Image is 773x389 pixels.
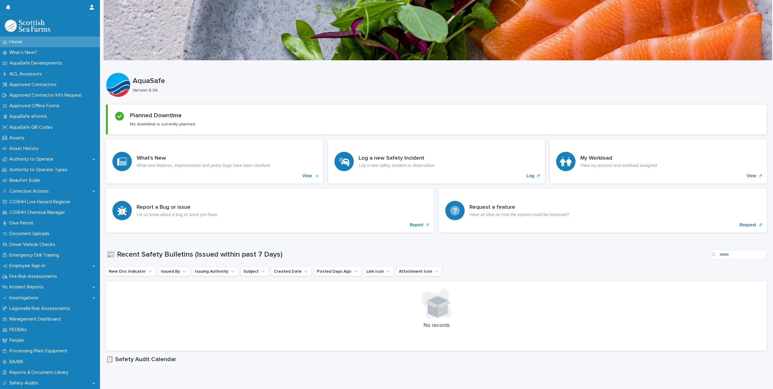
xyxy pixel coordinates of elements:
[7,370,73,375] p: Reports & Document Library
[7,146,43,151] p: Asset History
[747,173,756,178] p: View
[271,267,312,276] button: Created Date
[7,327,32,333] p: PEDRAs
[133,88,762,93] p: Version 6.06
[133,77,765,85] p: AquaSafe
[7,156,58,162] p: Authority to Operate
[130,121,195,127] p: No downtime is currently planned
[7,114,52,119] p: AquaSafe eForms
[7,103,64,109] p: Approved Offline Forms
[7,71,47,77] p: ACL Assessors
[7,92,87,98] p: Approved Contractor Info Request
[106,267,156,276] button: New Doc Indicator
[241,267,269,276] button: Subject
[7,39,27,45] p: Home
[7,178,45,183] p: Beaufort Scale
[7,210,70,215] p: COSHH Chemical Manager
[7,306,75,311] p: Legionella Risk Assessments
[7,50,42,55] p: What's New?
[7,337,29,343] p: People
[7,348,72,354] p: Processing Plant Equipment
[7,231,54,237] p: Document Uploads
[359,163,435,168] p: Log a new safety incident or observation
[137,212,217,217] p: Let us know about a bug or issue you have
[106,356,767,363] h1: 📋 Safety Audit Calendar
[7,295,43,301] p: Investigations
[7,188,54,194] p: Corrective Actions
[7,380,43,386] p: Safety Audits
[7,125,58,130] p: AquaSafe QR Codes
[7,220,38,226] p: Dive Permit
[7,82,61,88] p: Approved Contractors
[137,155,270,162] h3: What's New
[7,359,28,365] p: RA/MS
[137,163,270,168] p: What new features, improvements and pesky bugs have been resolved
[314,267,361,276] button: Posted Days Ago
[192,267,238,276] button: Issuing Authority
[7,242,60,248] p: Driver Vehicle Checks
[5,20,50,32] img: bPIBxiqnSb2ggTQWdOVV
[739,222,756,228] p: Request
[7,60,67,66] p: AquaSafe Developments
[580,155,657,162] h3: My Workload
[550,139,767,184] a: View
[7,284,48,290] p: Incident Reports
[439,188,767,233] a: Request
[580,163,657,168] p: View my account and workload assigned
[7,135,29,141] p: Assets
[7,199,75,205] p: COSHH Low Hazard Register
[130,112,182,119] h2: Planned Downtime
[7,263,50,269] p: Employee Sign-In
[113,322,760,329] p: No records
[526,173,534,178] p: Log
[7,167,72,173] p: Authority to Operate Types
[328,139,545,184] a: Log
[396,267,442,276] button: Attachment Icon
[410,222,423,228] p: Report
[106,139,323,184] a: View
[106,250,707,259] h1: 📰 Recent Safety Bulletins (Issued within past 7 Days)
[137,204,217,211] h3: Report a Bug or issue
[364,267,394,276] button: Link Icon
[7,274,62,279] p: Fire Risk Assessments
[469,212,569,217] p: Have an idea on how the system could be improved?
[7,316,65,322] p: Management Dashboard
[709,250,767,259] input: Search
[106,188,434,233] a: Report
[302,173,312,178] p: View
[7,252,64,258] p: Emergency Drill Training
[158,267,190,276] button: Issued By
[359,155,435,162] h3: Log a new Safety Incident
[469,204,569,211] h3: Request a feature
